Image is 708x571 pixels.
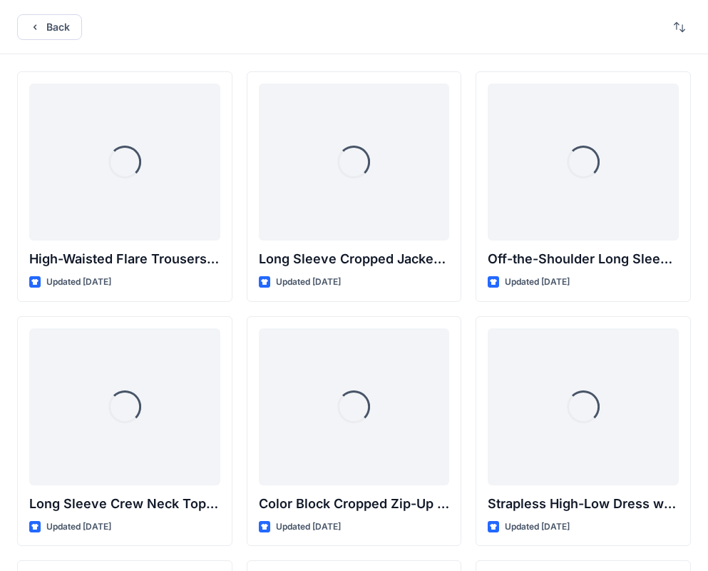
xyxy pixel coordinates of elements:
[46,275,111,290] p: Updated [DATE]
[29,249,220,269] p: High-Waisted Flare Trousers with Button Detail
[505,275,570,290] p: Updated [DATE]
[488,249,679,269] p: Off-the-Shoulder Long Sleeve Top
[276,275,341,290] p: Updated [DATE]
[259,494,450,514] p: Color Block Cropped Zip-Up Jacket with Sheer Sleeves
[259,249,450,269] p: Long Sleeve Cropped Jacket with Mandarin Collar and Shoulder Detail
[505,520,570,535] p: Updated [DATE]
[276,520,341,535] p: Updated [DATE]
[46,520,111,535] p: Updated [DATE]
[488,494,679,514] p: Strapless High-Low Dress with Side Bow Detail
[17,14,82,40] button: Back
[29,494,220,514] p: Long Sleeve Crew Neck Top with Asymmetrical Tie Detail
